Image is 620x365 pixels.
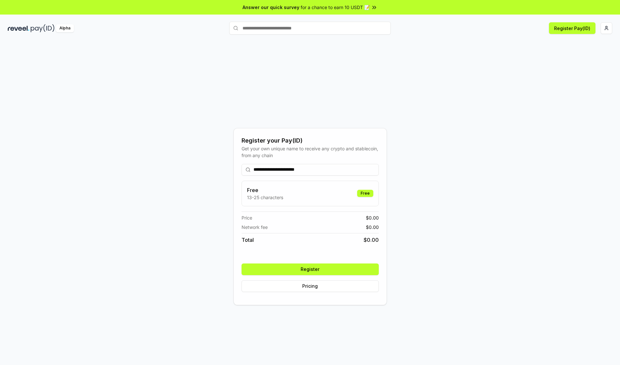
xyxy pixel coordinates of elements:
[357,190,373,197] div: Free
[242,263,379,275] button: Register
[242,214,252,221] span: Price
[247,186,283,194] h3: Free
[549,22,595,34] button: Register Pay(ID)
[242,136,379,145] div: Register your Pay(ID)
[247,194,283,201] p: 13-25 characters
[31,24,55,32] img: pay_id
[364,236,379,244] span: $ 0.00
[242,280,379,292] button: Pricing
[366,214,379,221] span: $ 0.00
[56,24,74,32] div: Alpha
[8,24,29,32] img: reveel_dark
[301,4,370,11] span: for a chance to earn 10 USDT 📝
[242,224,268,231] span: Network fee
[242,236,254,244] span: Total
[243,4,299,11] span: Answer our quick survey
[242,145,379,159] div: Get your own unique name to receive any crypto and stablecoin, from any chain
[366,224,379,231] span: $ 0.00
